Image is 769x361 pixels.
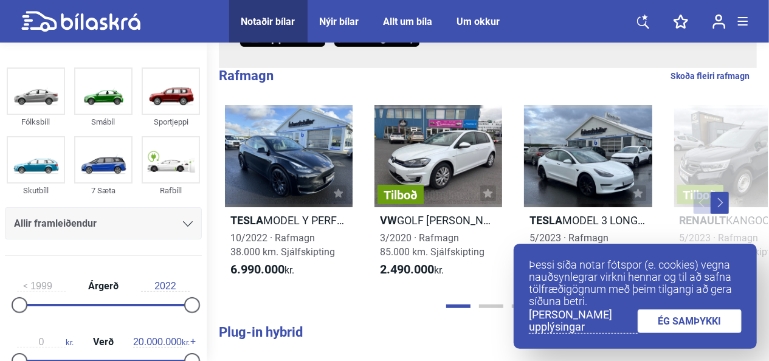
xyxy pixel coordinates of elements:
a: TeslaMODEL 3 LONG RANGE5/2023 · Rafmagn29.000 km. Sjálfskipting5.490.000kr. [524,105,652,288]
span: Tilboð [683,189,717,201]
a: ÉG SAMÞYKKI [638,309,742,333]
b: Plug-in hybrid [219,325,303,340]
span: Tilboð [384,189,418,201]
h2: MODEL 3 LONG RANGE [524,213,652,227]
button: Page 3 [512,304,536,308]
button: Previous [694,192,712,214]
span: kr. [17,337,74,348]
a: TilboðVWGOLF [PERSON_NAME] 36KWH3/2020 · Rafmagn85.000 km. Sjálfskipting2.490.000kr. [374,105,502,288]
img: user-login.svg [712,14,726,29]
a: TeslaMODEL Y PERFORMANCE10/2022 · Rafmagn38.000 km. Sjálfskipting6.990.000kr. [225,105,353,288]
span: 3/2020 · Rafmagn 85.000 km. Sjálfskipting [380,232,485,258]
span: Allir framleiðendur [14,215,97,232]
button: Next [711,192,729,214]
button: Page 1 [446,304,471,308]
b: Tesla [529,214,562,227]
b: VW [380,214,397,227]
b: Renault [680,214,726,227]
h2: GOLF [PERSON_NAME] 36KWH [374,213,502,227]
a: Notaðir bílar [241,16,295,27]
div: 7 Sæta [74,184,133,198]
a: Allt um bíla [384,16,433,27]
b: 2.490.000 [380,262,434,277]
div: Skutbíll [7,184,65,198]
span: kr. [380,263,444,277]
a: [PERSON_NAME] upplýsingar [529,309,638,334]
span: kr. [230,263,294,277]
span: Verð [90,337,117,347]
div: Fólksbíll [7,115,65,129]
div: Sportjeppi [142,115,200,129]
b: Tesla [230,214,263,227]
b: 6.990.000 [230,262,284,277]
a: Skoða fleiri rafmagn [671,68,750,84]
div: Smábíl [74,115,133,129]
b: Rafmagn [219,68,274,83]
h2: MODEL Y PERFORMANCE [225,213,353,227]
button: Page 2 [479,304,503,308]
span: 10/2022 · Rafmagn 38.000 km. Sjálfskipting [230,232,335,258]
span: Árgerð [85,281,122,291]
a: Nýir bílar [320,16,359,27]
p: Þessi síða notar fótspor (e. cookies) vegna nauðsynlegrar virkni hennar og til að safna tölfræðig... [529,259,742,308]
span: 5/2023 · Rafmagn 29.000 km. Sjálfskipting [529,232,634,258]
a: Um okkur [457,16,500,27]
div: Rafbíll [142,184,200,198]
span: kr. [133,337,190,348]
